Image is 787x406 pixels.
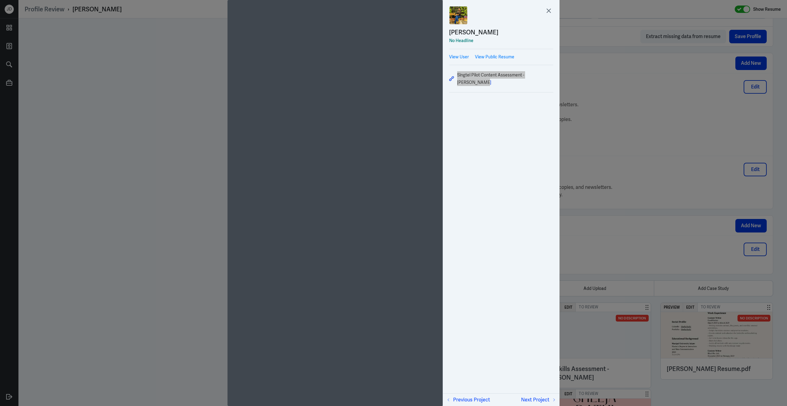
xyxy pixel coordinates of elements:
[449,6,468,25] img: Shelja Rathi
[445,396,490,404] button: Previous Project
[449,28,498,37] div: [PERSON_NAME]
[449,54,469,60] a: View User
[475,54,514,60] a: View Public Resume
[449,28,553,37] a: [PERSON_NAME]
[449,71,553,86] a: Singtel Pilot Content Assessment - [PERSON_NAME]
[521,396,557,404] button: Next Project
[449,37,553,44] div: No Headline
